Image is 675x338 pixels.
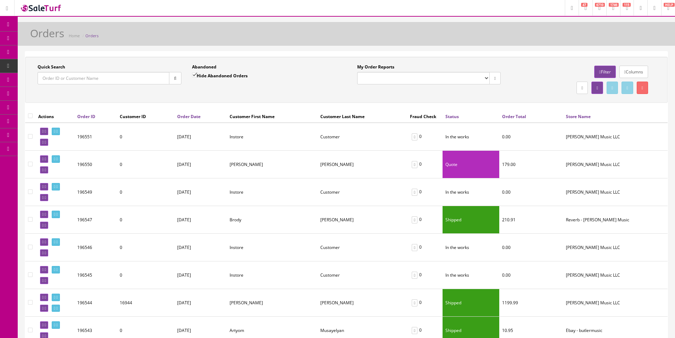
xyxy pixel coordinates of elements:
td: 196549 [74,178,117,206]
td: 196546 [74,234,117,261]
td: Instore [227,178,317,206]
span: 1746 [609,3,619,7]
td: In the works [443,261,499,289]
td: Shipped [443,289,499,317]
td: 0 [407,261,443,289]
td: 16944 [117,289,174,317]
td: Sergey [227,151,317,178]
td: 0.00 [499,123,563,151]
td: [DATE] [174,178,227,206]
td: In the works [443,123,499,151]
a: Home [69,33,80,38]
input: Order ID or Customer Name [38,72,169,84]
td: 0.00 [499,178,563,206]
span: 6710 [595,3,605,7]
td: Instore [227,123,317,151]
label: Hide Abandoned Orders [192,72,248,79]
td: 0 [407,289,443,317]
img: SaleTurf [20,3,62,13]
td: Customer [317,234,407,261]
td: Brody [227,206,317,234]
td: 196544 [74,289,117,317]
td: Reverb - Butler Music [563,206,668,234]
td: Shipped [443,206,499,234]
td: Butler Music LLC [563,234,668,261]
td: [DATE] [174,206,227,234]
a: Order Total [502,113,526,120]
td: 196545 [74,261,117,289]
td: Instore [227,261,317,289]
label: My Order Reports [357,64,394,70]
label: Quick Search [38,64,65,70]
td: 196550 [74,151,117,178]
td: 0 [407,123,443,151]
td: Butler Music LLC [563,289,668,317]
span: 115 [623,3,631,7]
td: [DATE] [174,261,227,289]
a: Order Date [177,113,201,120]
td: Customer [317,123,407,151]
td: Customer [317,178,407,206]
a: Order ID [77,113,95,120]
td: [DATE] [174,234,227,261]
td: 1199.99 [499,289,563,317]
td: [DATE] [174,289,227,317]
td: 196547 [74,206,117,234]
td: Butler Music LLC [563,261,668,289]
td: Customer [317,261,407,289]
td: 0 [117,178,174,206]
td: Quote [443,151,499,178]
td: 0 [407,234,443,261]
a: Columns [619,66,648,78]
a: Orders [85,33,99,38]
input: Hide Abandoned Orders [192,73,197,77]
td: 210.91 [499,206,563,234]
td: Orr [317,289,407,317]
td: 0.00 [499,234,563,261]
td: 0 [407,178,443,206]
td: Shelly [227,289,317,317]
td: 179.00 [499,151,563,178]
td: In the works [443,178,499,206]
td: [DATE] [174,123,227,151]
span: HELP [664,3,675,7]
td: Butler Music LLC [563,123,668,151]
td: 196551 [74,123,117,151]
td: Oleynik [317,151,407,178]
th: Actions [35,110,74,123]
td: 0.00 [499,261,563,289]
a: Status [445,113,459,120]
td: 0 [117,234,174,261]
td: Kline [317,206,407,234]
th: Fraud Check [407,110,443,123]
a: Filter [594,66,615,78]
td: 0 [407,206,443,234]
h1: Orders [30,27,64,39]
td: 0 [407,151,443,178]
td: Butler Music LLC [563,151,668,178]
th: Customer First Name [227,110,317,123]
td: Instore [227,234,317,261]
a: Store Name [566,113,591,120]
th: Customer ID [117,110,174,123]
label: Abandoned [192,64,216,70]
td: 0 [117,123,174,151]
td: In the works [443,234,499,261]
td: 0 [117,261,174,289]
span: 47 [581,3,587,7]
td: 0 [117,151,174,178]
td: [DATE] [174,151,227,178]
td: Butler Music LLC [563,178,668,206]
th: Customer Last Name [317,110,407,123]
td: 0 [117,206,174,234]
